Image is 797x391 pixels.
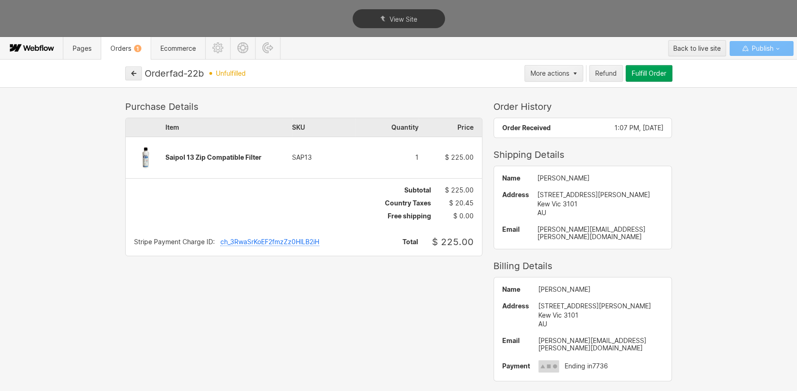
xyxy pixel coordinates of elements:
button: Fulfill Order [626,65,672,82]
div: Purchase Details [125,101,482,112]
div: [STREET_ADDRESS][PERSON_NAME] [538,301,663,311]
div: AU [537,208,663,217]
span: Ending in 7736 [565,362,608,370]
span: unfulfilled [216,70,246,77]
span: Email [502,226,529,233]
div: Quantity [355,118,419,137]
span: Name [502,286,530,293]
span: $ 0.00 [453,212,474,220]
span: $ 20.45 [449,199,474,207]
span: Publish [749,42,773,55]
span: Total [402,238,418,246]
div: More actions [530,70,569,77]
div: [PERSON_NAME] [538,286,663,293]
div: Fulfill Order [632,70,666,77]
span: Email [502,337,530,344]
span: Free shipping [388,212,431,220]
span: 1:07 PM, [DATE] [614,124,663,132]
span: Text us [4,22,29,31]
span: Saipol 13 Zip Compatible Filter [165,153,262,161]
div: Order fad-22b [145,68,204,79]
div: 1 [355,154,419,161]
div: Order History [493,101,672,112]
div: SAP13 [292,154,355,161]
div: Item [165,118,292,137]
span: Subtotal [404,186,431,194]
span: Ecommerce [160,44,196,52]
div: Price [419,118,482,137]
span: $ 225.00 [445,153,474,161]
div: Kew Vic 3101 [537,199,663,209]
button: Back to live site [668,40,726,56]
span: $ 225.00 [432,236,474,247]
span: View Site [389,15,417,23]
span: Pages [73,44,91,52]
span: Country Taxes [385,199,431,207]
span: Orders [110,44,141,52]
div: AU [538,319,663,329]
div: Stripe Payment Charge ID: [134,238,215,246]
span: Address [502,301,530,311]
div: Back to live site [673,42,721,55]
div: Shipping Details [493,149,672,160]
span: Name [502,174,529,182]
span: Payment [502,362,530,370]
button: Publish [730,41,793,56]
div: [PERSON_NAME][EMAIL_ADDRESS][PERSON_NAME][DOMAIN_NAME] [538,337,663,352]
div: Kew Vic 3101 [538,311,663,320]
div: [STREET_ADDRESS][PERSON_NAME] [537,190,663,199]
div: [PERSON_NAME] [537,174,663,182]
div: SKU [292,118,355,137]
div: [PERSON_NAME][EMAIL_ADDRESS][PERSON_NAME][DOMAIN_NAME] [537,226,663,241]
span: Address [502,190,529,199]
span: $ 225.00 [445,186,474,194]
button: More actions [524,65,583,82]
div: Billing Details [493,260,672,271]
button: Refund [589,65,623,82]
div: 1 [134,45,141,52]
span: Order Received [502,124,551,132]
div: Refund [595,70,617,77]
img: Saipol 13 Zip Compatible Filter [126,138,165,177]
div: ch_3RwaSrKoEF2fmzZz0HlLB2iH [220,238,319,246]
